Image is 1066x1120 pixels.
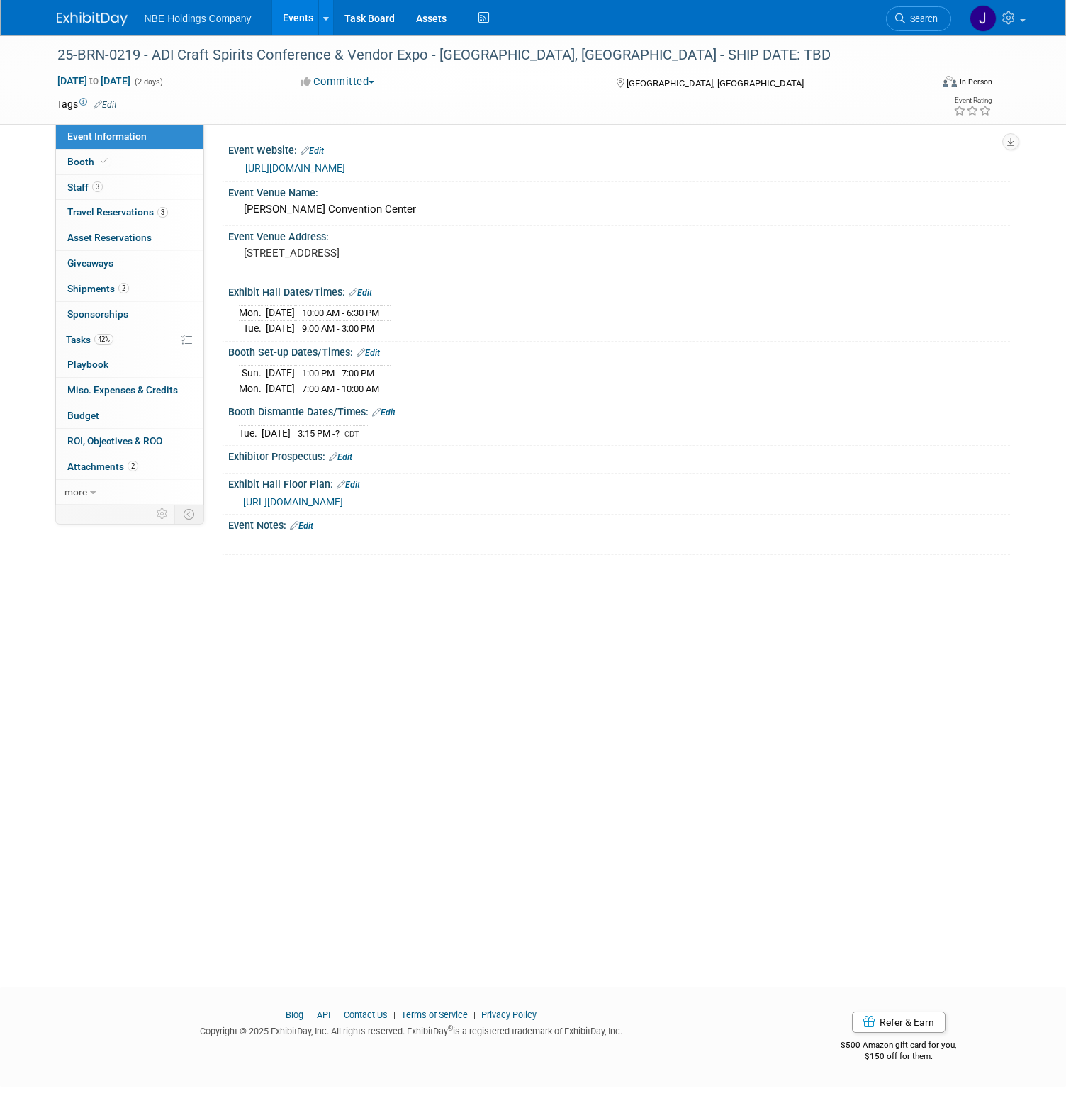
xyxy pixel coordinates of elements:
span: 7:00 AM - 10:00 AM [302,383,379,394]
span: Event Information [67,130,147,142]
div: Event Website: [228,140,1010,158]
a: Search [886,6,951,31]
td: [DATE] [262,425,291,440]
a: Edit [94,100,117,110]
a: Privacy Policy [481,1009,537,1020]
span: 3:15 PM - [298,428,342,439]
a: Edit [301,146,324,156]
a: Edit [337,480,360,490]
span: Travel Reservations [67,206,168,218]
span: | [305,1009,315,1020]
div: Booth Dismantle Dates/Times: [228,401,1010,420]
div: $500 Amazon gift card for you, [787,1030,1010,1063]
span: NBE Holdings Company [145,13,252,24]
td: Tue. [239,425,262,440]
span: ? [335,428,340,439]
span: 1:00 PM - 7:00 PM [302,368,374,379]
span: Asset Reservations [67,232,152,243]
span: Booth [67,156,111,167]
a: Travel Reservations3 [56,200,203,225]
a: Edit [329,452,352,462]
span: 9:00 AM - 3:00 PM [302,323,374,334]
div: Event Venue Address: [228,226,1010,244]
a: [URL][DOMAIN_NAME] [245,162,345,174]
span: to [87,75,101,86]
div: Event Venue Name: [228,182,1010,200]
div: Exhibit Hall Floor Plan: [228,474,1010,492]
span: Attachments [67,461,138,472]
a: Edit [357,348,380,358]
div: $150 off for them. [787,1051,1010,1063]
span: Playbook [67,359,108,370]
a: Tasks42% [56,327,203,352]
td: [DATE] [266,366,295,381]
div: 25-BRN-0219 - ADI Craft Spirits Conference & Vendor Expo - [GEOGRAPHIC_DATA], [GEOGRAPHIC_DATA] -... [52,43,913,68]
span: | [332,1009,342,1020]
span: Budget [67,410,99,421]
a: Budget [56,403,203,428]
span: [DATE] [DATE] [57,74,131,87]
span: 3 [92,181,103,192]
a: Shipments2 [56,276,203,301]
a: Staff3 [56,175,203,200]
img: Format-Inperson.png [943,76,957,87]
a: Giveaways [56,251,203,276]
a: Terms of Service [401,1009,468,1020]
a: Booth [56,150,203,174]
a: Attachments2 [56,454,203,479]
div: Copyright © 2025 ExhibitDay, Inc. All rights reserved. ExhibitDay is a registered trademark of Ex... [57,1021,766,1038]
td: Personalize Event Tab Strip [150,505,175,523]
span: Giveaways [67,257,113,269]
a: Misc. Expenses & Credits [56,378,203,403]
td: Tue. [239,321,266,336]
span: 42% [94,334,113,345]
span: Sponsorships [67,308,128,320]
span: Staff [67,181,103,193]
td: Tags [57,97,117,111]
div: Booth Set-up Dates/Times: [228,342,1010,360]
a: Blog [286,1009,303,1020]
div: Exhibitor Prospectus: [228,446,1010,464]
span: | [470,1009,479,1020]
div: Exhibit Hall Dates/Times: [228,281,1010,300]
a: API [317,1009,330,1020]
a: Asset Reservations [56,225,203,250]
img: ExhibitDay [57,12,128,26]
a: Event Information [56,124,203,149]
a: Refer & Earn [852,1012,946,1033]
a: Edit [290,521,313,531]
td: Mon. [239,381,266,396]
a: more [56,480,203,505]
span: 3 [157,207,168,218]
sup: ® [448,1024,453,1032]
a: Contact Us [344,1009,388,1020]
span: CDT [344,430,359,439]
i: Booth reservation complete [101,157,108,165]
span: ROI, Objectives & ROO [67,435,162,447]
div: Event Notes: [228,515,1010,533]
a: Edit [372,408,395,418]
a: Edit [349,288,372,298]
td: Toggle Event Tabs [174,505,203,523]
div: In-Person [959,77,992,87]
td: [DATE] [266,381,295,396]
a: Playbook [56,352,203,377]
pre: [STREET_ADDRESS] [244,247,539,259]
span: [GEOGRAPHIC_DATA], [GEOGRAPHIC_DATA] [627,78,804,89]
span: (2 days) [133,77,163,86]
div: Event Format [854,74,992,95]
span: | [390,1009,399,1020]
span: 2 [128,461,138,471]
span: more [64,486,87,498]
div: [PERSON_NAME] Convention Center [239,198,999,220]
img: John Vargo [970,5,997,32]
a: ROI, Objectives & ROO [56,429,203,454]
a: [URL][DOMAIN_NAME] [243,496,343,508]
td: Sun. [239,366,266,381]
span: Search [905,13,938,24]
td: [DATE] [266,306,295,321]
a: Sponsorships [56,302,203,327]
button: Committed [296,74,380,89]
span: Tasks [66,334,113,345]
